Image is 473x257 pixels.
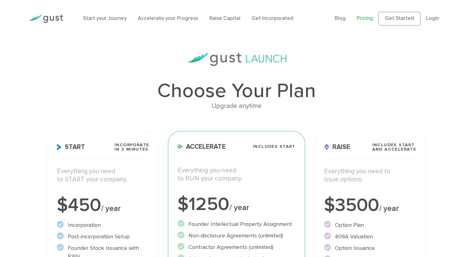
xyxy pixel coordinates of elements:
[324,144,350,150] span: Raise
[187,53,286,66] img: gust-launch-logos.svg
[324,232,416,241] li: 409A Valuation
[178,231,295,240] li: Non-disclosure Agreements (unlimited)
[47,101,426,111] div: Upgrade anytime
[209,15,240,21] a: Raise Capital
[178,143,225,150] span: Accelerate
[57,144,85,150] span: Start
[324,167,416,184] p: Everything you need to issue options.
[57,221,149,229] li: Incorporation
[101,204,121,213] span: / year
[253,144,295,149] span: Includes START
[57,167,149,184] p: Everything you need to START your company.
[324,196,416,215] div: $3500
[178,243,295,251] li: Contractor Agreements (unlimited)
[57,144,62,150] img: Start Icon X2
[357,15,373,21] a: Pricing
[57,232,149,241] li: Post-incorporation Setup
[138,15,198,21] a: Accelerate your Progress
[178,195,295,214] div: $1250
[28,15,63,23] img: Gust Logo
[378,12,420,26] a: Get Started
[57,196,149,215] div: $450
[178,220,295,228] li: Founder Intellectual Property Assignment
[324,144,329,150] img: Raise Icon
[229,203,249,212] span: / year
[178,144,183,149] img: Accelerate Icon
[379,204,399,213] span: / year
[324,221,416,229] li: Option Plan
[83,15,127,21] a: Start your Journey
[178,166,295,183] p: Everything you need to RUN your company.
[324,244,416,252] li: Option Issuance
[426,15,439,21] a: Login
[114,143,149,152] span: Incorporate in 2 Minutes
[252,15,293,21] a: Get Incorporated
[47,81,426,101] h1: Choose Your Plan
[335,15,345,21] a: Blog
[372,143,416,152] span: Includes START and ACCELERATE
